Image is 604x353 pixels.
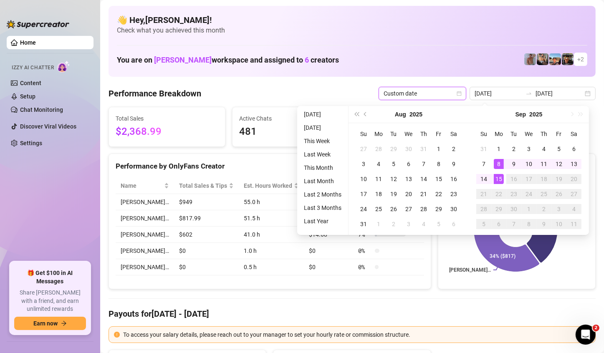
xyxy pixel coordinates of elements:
span: Check what you achieved this month [117,26,587,35]
th: Su [356,126,371,141]
button: Choose a month [395,106,406,123]
td: 2025-09-22 [491,187,506,202]
div: 13 [404,174,414,184]
span: exclamation-circle [114,332,120,338]
span: 🎁 Get $100 in AI Messages [14,269,86,285]
td: $602 [174,227,239,243]
th: Fr [551,126,566,141]
div: 19 [554,174,564,184]
td: 2025-09-29 [491,202,506,217]
td: 2025-10-09 [536,217,551,232]
div: 3 [554,204,564,214]
td: 2025-09-18 [536,171,551,187]
li: [DATE] [301,123,345,133]
span: + 2 [577,55,584,64]
td: 2025-08-25 [371,202,386,217]
div: 20 [404,189,414,199]
th: We [521,126,536,141]
td: 2025-10-07 [506,217,521,232]
th: We [401,126,416,141]
div: 1 [434,144,444,154]
li: This Month [301,163,345,173]
span: Name [121,181,162,190]
th: Sa [446,126,461,141]
div: 26 [389,204,399,214]
td: 2025-08-27 [401,202,416,217]
td: 2025-09-21 [476,187,491,202]
div: 22 [434,189,444,199]
td: 2025-08-14 [416,171,431,187]
button: Earn nowarrow-right [14,317,86,330]
div: 16 [449,174,459,184]
div: 4 [569,204,579,214]
div: 8 [524,219,534,229]
div: 25 [539,189,549,199]
td: 2025-08-29 [431,202,446,217]
div: 29 [434,204,444,214]
div: 9 [509,159,519,169]
td: 2025-07-29 [386,141,401,156]
div: 1 [524,204,534,214]
div: Performance by OnlyFans Creator [116,161,424,172]
div: 2 [389,219,399,229]
td: 2025-08-13 [401,171,416,187]
button: Choose a year [529,106,542,123]
td: 2025-09-25 [536,187,551,202]
div: 6 [404,159,414,169]
a: Chat Monitoring [20,106,63,113]
td: 2025-08-21 [416,187,431,202]
td: 51.5 h [239,210,304,227]
td: 2025-08-06 [401,156,416,171]
img: Nathan [562,53,574,65]
div: 2 [449,144,459,154]
td: 2025-08-07 [416,156,431,171]
a: Settings [20,140,42,146]
td: 2025-10-10 [551,217,566,232]
th: Tu [506,126,521,141]
button: Previous month (PageUp) [361,106,370,123]
th: Th [416,126,431,141]
td: 2025-08-12 [386,171,401,187]
td: 2025-08-11 [371,171,386,187]
td: 2025-10-06 [491,217,506,232]
span: calendar [457,91,462,96]
div: 29 [494,204,504,214]
div: 27 [569,189,579,199]
input: Start date [475,89,522,98]
td: 2025-09-16 [506,171,521,187]
td: 2025-09-01 [491,141,506,156]
td: 2025-09-23 [506,187,521,202]
div: 21 [479,189,489,199]
div: 28 [479,204,489,214]
input: End date [536,89,583,98]
td: 2025-08-16 [446,171,461,187]
td: 2025-08-05 [386,156,401,171]
h4: 👋 Hey, [PERSON_NAME] ! [117,14,587,26]
div: 8 [494,159,504,169]
li: Last Week [301,149,345,159]
td: 2025-10-02 [536,202,551,217]
td: 2025-08-20 [401,187,416,202]
a: Home [20,39,36,46]
div: 1 [374,219,384,229]
div: 18 [374,189,384,199]
td: 2025-09-12 [551,156,566,171]
div: 30 [509,204,519,214]
span: arrow-right [61,320,67,326]
td: 1.0 h [239,243,304,259]
div: 13 [569,159,579,169]
li: Last 3 Months [301,203,345,213]
td: 2025-09-20 [566,171,581,187]
td: 2025-08-19 [386,187,401,202]
div: 3 [524,144,534,154]
li: This Week [301,136,345,146]
div: 24 [359,204,369,214]
span: Active Chats [239,114,342,123]
text: [PERSON_NAME]… [449,267,491,273]
span: 6 [305,55,309,64]
td: $0 [174,259,239,275]
td: 2025-10-05 [476,217,491,232]
td: 2025-09-06 [566,141,581,156]
div: 23 [449,189,459,199]
div: 5 [479,219,489,229]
